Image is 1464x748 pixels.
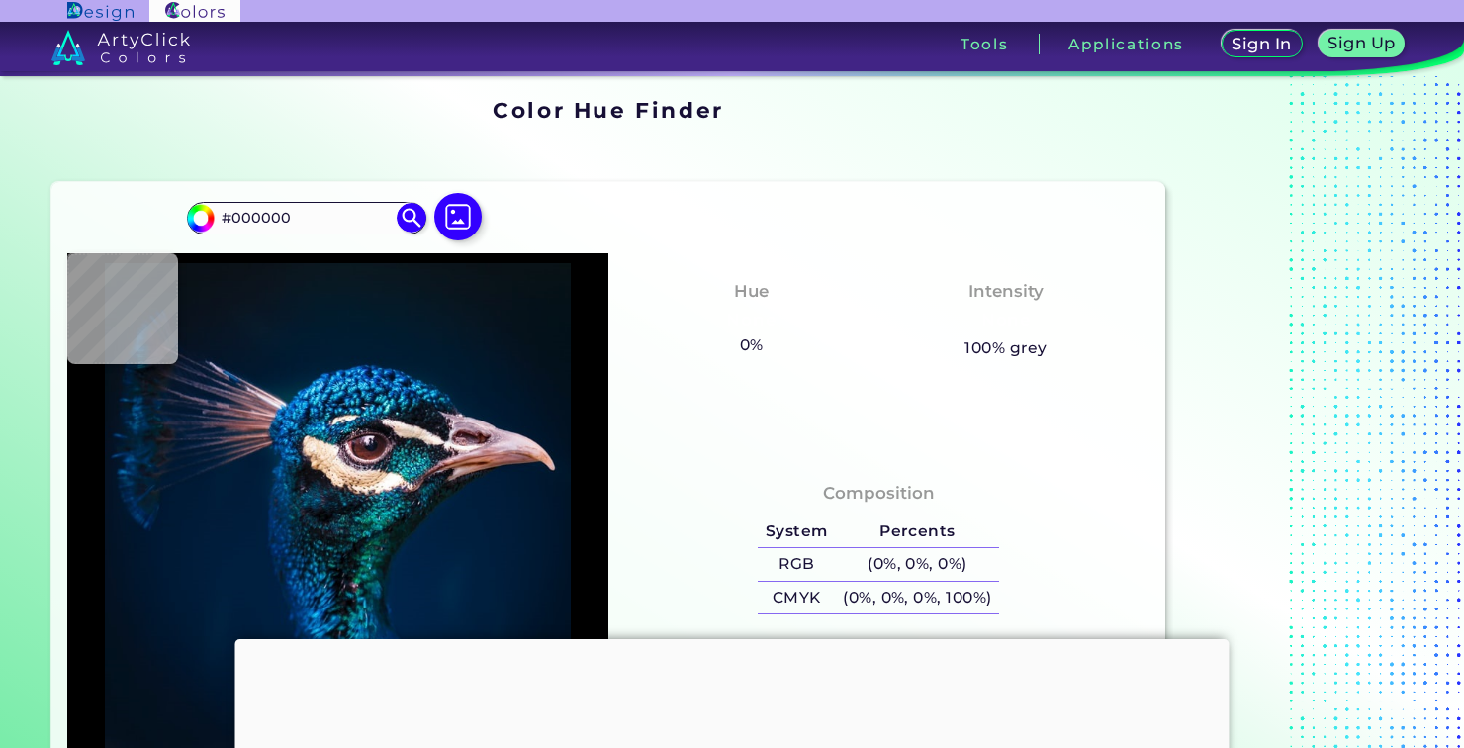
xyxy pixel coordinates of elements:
[732,332,771,358] h5: 0%
[1323,32,1402,56] a: Sign Up
[961,37,1009,51] h3: Tools
[434,193,482,240] img: icon picture
[215,205,399,232] input: type color..
[968,277,1044,306] h4: Intensity
[734,277,769,306] h4: Hue
[835,548,999,581] h5: (0%, 0%, 0%)
[493,95,723,125] h1: Color Hue Finder
[718,309,784,332] h3: None
[1068,37,1184,51] h3: Applications
[823,479,935,508] h4: Composition
[77,263,598,748] img: img_pavlin.jpg
[758,515,835,548] h5: System
[1226,32,1299,56] a: Sign In
[964,335,1047,361] h5: 100% grey
[758,582,835,614] h5: CMYK
[1235,37,1289,51] h5: Sign In
[835,515,999,548] h5: Percents
[758,548,835,581] h5: RGB
[397,203,426,233] img: icon search
[972,309,1039,332] h3: None
[51,30,191,65] img: logo_artyclick_colors_white.svg
[1330,36,1392,50] h5: Sign Up
[67,2,134,21] img: ArtyClick Design logo
[835,582,999,614] h5: (0%, 0%, 0%, 100%)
